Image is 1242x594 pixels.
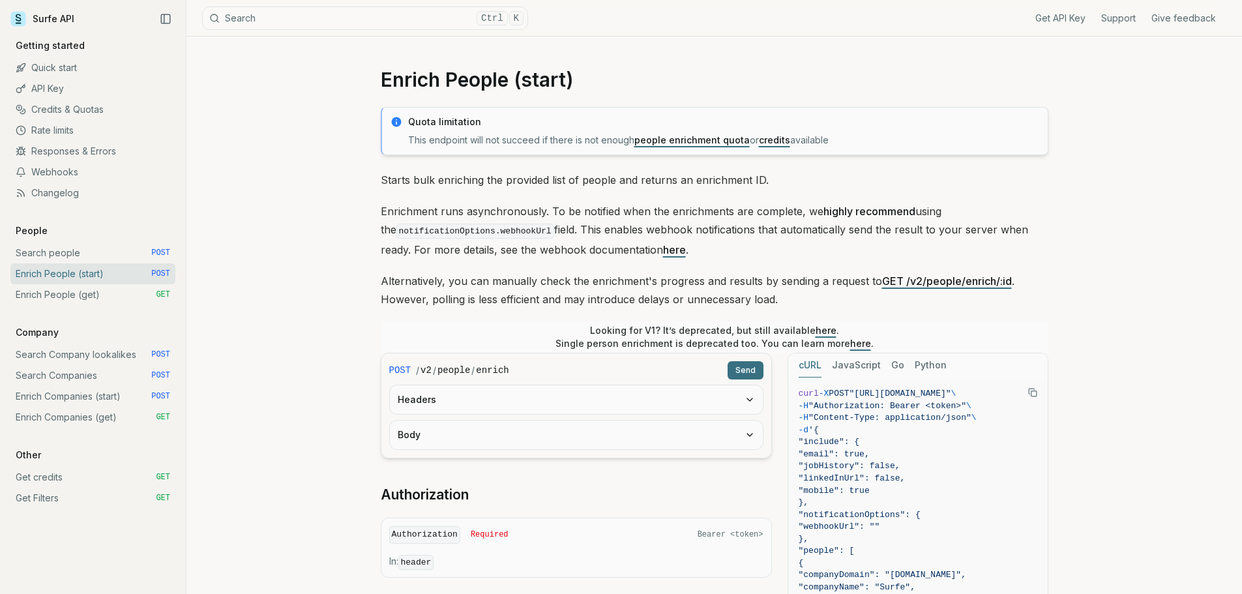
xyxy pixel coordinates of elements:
[808,413,971,423] span: "Content-Type: application/json"
[151,248,170,258] span: POST
[799,522,880,531] span: "webhookUrl": ""
[799,425,809,435] span: -d
[10,326,64,339] p: Company
[389,555,763,569] p: In:
[808,401,966,411] span: "Authorization: Bearer <token>"
[10,162,175,183] a: Webhooks
[10,284,175,305] a: Enrich People (get) GET
[10,224,53,237] p: People
[799,449,870,459] span: "email": true,
[10,488,175,509] a: Get Filters GET
[509,11,524,25] kbd: K
[151,269,170,279] span: POST
[634,134,750,145] a: people enrichment quota
[971,413,977,423] span: \
[10,243,175,263] a: Search people POST
[850,338,871,349] a: here
[891,353,904,378] button: Go
[10,99,175,120] a: Credits & Quotas
[471,364,475,377] span: /
[151,391,170,402] span: POST
[850,389,951,398] span: "[URL][DOMAIN_NAME]"
[202,7,528,30] button: SearchCtrlK
[416,364,419,377] span: /
[10,365,175,386] a: Search Companies POST
[819,389,829,398] span: -X
[10,120,175,141] a: Rate limits
[437,364,470,377] code: people
[951,389,956,398] span: \
[381,486,469,504] a: Authorization
[799,437,860,447] span: "include": {
[816,325,836,336] a: here
[10,263,175,284] a: Enrich People (start) POST
[799,497,809,507] span: },
[799,389,819,398] span: curl
[882,275,1012,288] a: GET /v2/people/enrich/:id
[389,364,411,377] span: POST
[10,141,175,162] a: Responses & Errors
[151,349,170,360] span: POST
[389,526,460,544] code: Authorization
[10,467,175,488] a: Get credits GET
[10,78,175,99] a: API Key
[421,364,432,377] code: v2
[799,401,809,411] span: -H
[10,344,175,365] a: Search Company lookalikes POST
[408,134,1040,147] p: This endpoint will not succeed if there is not enough or available
[799,546,855,556] span: "people": [
[829,389,849,398] span: POST
[799,534,809,544] span: },
[832,353,881,378] button: JavaScript
[156,290,170,300] span: GET
[433,364,436,377] span: /
[1101,12,1136,25] a: Support
[471,529,509,540] span: Required
[151,370,170,381] span: POST
[396,224,554,239] code: notificationOptions.webhookUrl
[398,555,434,570] code: header
[1151,12,1216,25] a: Give feedback
[381,272,1048,308] p: Alternatively, you can manually check the enrichment's progress and results by sending a request ...
[663,243,686,256] a: here
[799,558,804,568] span: {
[477,11,508,25] kbd: Ctrl
[555,324,874,350] p: Looking for V1? It’s deprecated, but still available . Single person enrichment is deprecated too...
[915,353,947,378] button: Python
[390,385,763,414] button: Headers
[799,510,921,520] span: "notificationOptions": {
[408,115,1040,128] p: Quota limitation
[10,183,175,203] a: Changelog
[381,202,1048,259] p: Enrichment runs asynchronously. To be notified when the enrichments are complete, we using the fi...
[799,570,966,580] span: "companyDomain": "[DOMAIN_NAME]",
[799,473,906,483] span: "linkedInUrl": false,
[1035,12,1086,25] a: Get API Key
[390,421,763,449] button: Body
[10,407,175,428] a: Enrich Companies (get) GET
[156,412,170,423] span: GET
[808,425,819,435] span: '{
[10,449,46,462] p: Other
[799,353,821,378] button: cURL
[799,582,915,592] span: "companyName": "Surfe",
[799,413,809,423] span: -H
[156,493,170,503] span: GET
[728,361,763,379] button: Send
[476,364,509,377] code: enrich
[1023,383,1042,402] button: Copy Text
[799,461,900,471] span: "jobHistory": false,
[10,57,175,78] a: Quick start
[823,205,915,218] strong: highly recommend
[381,68,1048,91] h1: Enrich People (start)
[966,401,971,411] span: \
[10,386,175,407] a: Enrich Companies (start) POST
[10,9,74,29] a: Surfe API
[698,529,763,540] span: Bearer <token>
[759,134,790,145] a: credits
[799,486,870,496] span: "mobile": true
[10,39,90,52] p: Getting started
[156,9,175,29] button: Collapse Sidebar
[156,472,170,483] span: GET
[381,171,1048,189] p: Starts bulk enriching the provided list of people and returns an enrichment ID.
